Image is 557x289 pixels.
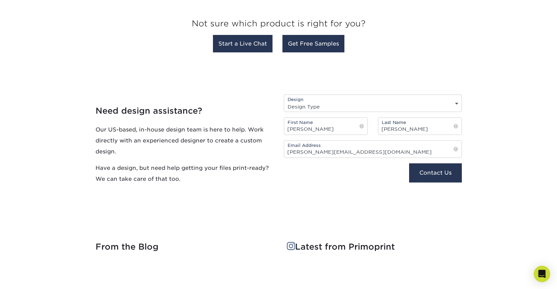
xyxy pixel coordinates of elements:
[287,242,462,252] h4: Latest from Primoprint
[282,35,344,52] a: Get Free Samples
[409,163,461,183] button: Contact Us
[96,242,270,252] h4: From the Blog
[213,35,273,52] a: Start a Live Chat
[2,268,58,287] iframe: Google Customer Reviews
[534,266,550,282] div: Open Intercom Messenger
[96,124,274,157] p: Our US-based, in-house design team is here to help. Work directly with an experienced designer to...
[96,162,274,184] p: Have a design, but need help getting your files print-ready? We can take care of that too.
[96,106,274,116] h4: Need design assistance?
[96,13,462,37] h3: Not sure which product is right for you?
[284,163,388,190] iframe: reCAPTCHA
